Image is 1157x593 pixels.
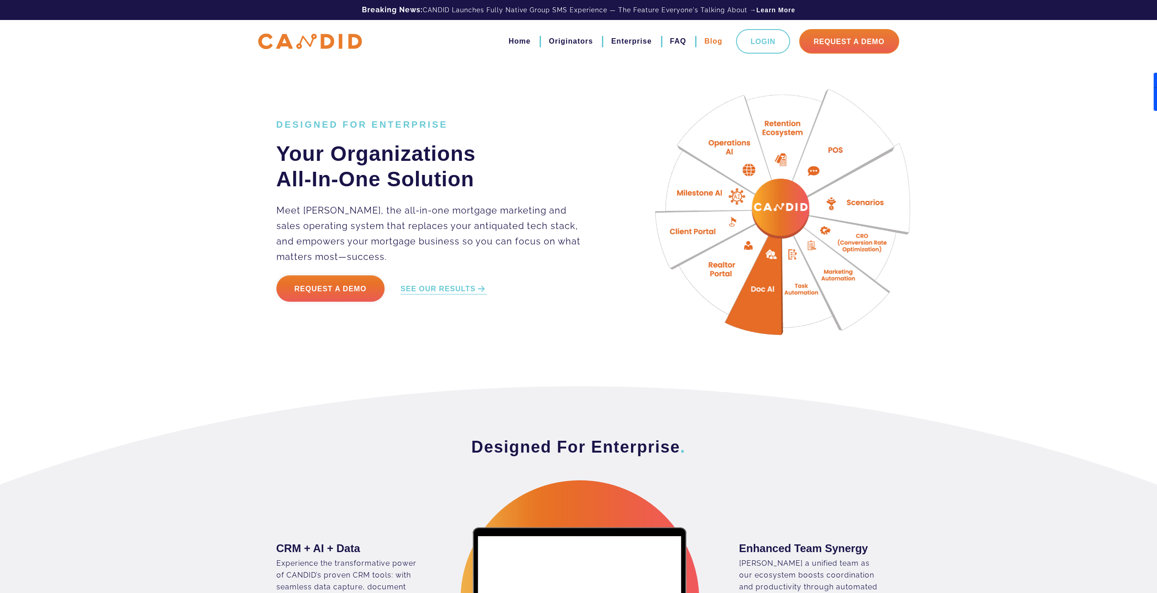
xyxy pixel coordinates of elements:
a: FAQ [670,34,686,49]
a: SEE OUR RESULTS [401,284,487,294]
p: Meet [PERSON_NAME], the all-in-one mortgage marketing and sales operating system that replaces yo... [276,203,591,264]
a: Login [736,29,790,54]
b: Breaking News: [362,5,423,14]
a: Learn More [756,5,795,15]
h3: CRM + AI + Data [276,542,418,555]
a: Enterprise [611,34,651,49]
h2: Your Organizations All-In-One Solution [276,141,591,192]
img: Candid Hero Image [637,68,932,364]
h1: DESIGNED FOR ENTERPRISE [276,119,591,130]
h3: Designed For Enterprise [276,437,881,458]
a: Request A Demo [799,29,899,54]
img: CANDID APP [258,34,362,50]
span: . [680,438,686,456]
a: Blog [704,34,722,49]
a: Home [509,34,531,49]
h3: Enhanced Team Synergy [739,542,881,555]
a: Request a Demo [276,275,385,302]
a: Originators [549,34,593,49]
